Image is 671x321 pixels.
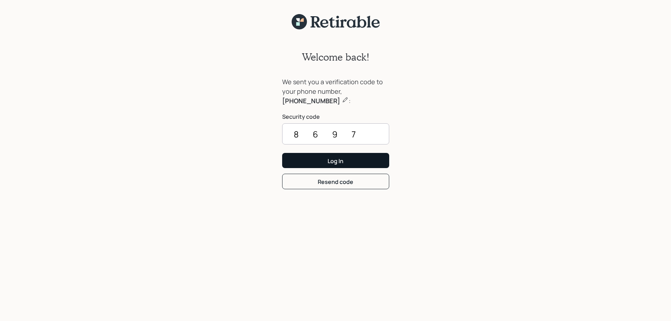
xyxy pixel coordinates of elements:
[318,178,353,186] div: Resend code
[302,51,369,63] h2: Welcome back!
[282,123,389,144] input: ••••
[328,157,343,165] div: Log In
[282,77,389,106] div: We sent you a verification code to your phone number, :
[282,113,389,121] label: Security code
[282,97,340,105] b: [PHONE_NUMBER]
[282,174,389,189] button: Resend code
[282,153,389,168] button: Log In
